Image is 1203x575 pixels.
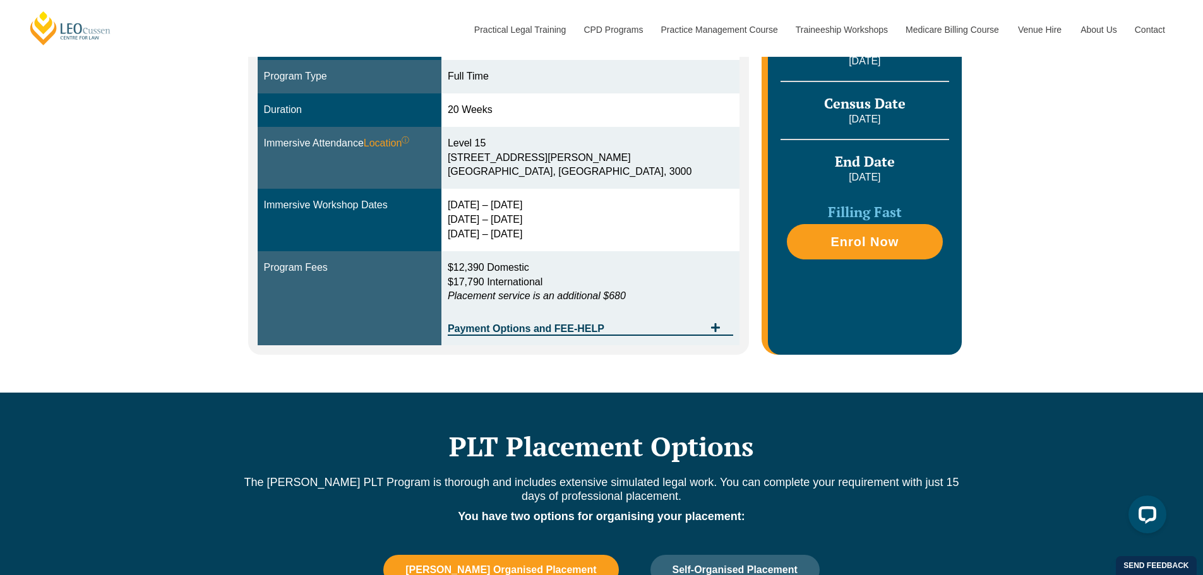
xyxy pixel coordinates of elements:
a: About Us [1071,3,1125,57]
p: The [PERSON_NAME] PLT Program is thorough and includes extensive simulated legal work. You can co... [242,475,962,503]
a: Traineeship Workshops [786,3,896,57]
a: Practice Management Course [652,3,786,57]
div: Full Time [448,69,733,84]
p: [DATE] [781,170,949,184]
div: Program Type [264,69,435,84]
span: Census Date [824,94,906,112]
a: Enrol Now [787,224,942,259]
span: $12,390 Domestic [448,262,529,273]
div: Immersive Workshop Dates [264,198,435,213]
div: Duration [264,103,435,117]
div: Program Fees [264,261,435,275]
iframe: LiveChat chat widget [1118,490,1171,543]
p: [DATE] [781,112,949,126]
strong: You have two options for organising your placement: [458,510,745,523]
div: Level 15 [STREET_ADDRESS][PERSON_NAME] [GEOGRAPHIC_DATA], [GEOGRAPHIC_DATA], 3000 [448,136,733,180]
span: Location [364,136,410,151]
a: Venue Hire [1008,3,1071,57]
h2: PLT Placement Options [242,430,962,462]
a: CPD Programs [574,3,651,57]
a: Contact [1125,3,1175,57]
span: Payment Options and FEE-HELP [448,324,704,334]
a: Practical Legal Training [465,3,575,57]
em: Placement service is an additional $680 [448,290,626,301]
span: End Date [835,152,895,170]
span: Filling Fast [828,203,902,221]
sup: ⓘ [402,136,409,145]
div: [DATE] – [DATE] [DATE] – [DATE] [DATE] – [DATE] [448,198,733,242]
div: 20 Weeks [448,103,733,117]
a: [PERSON_NAME] Centre for Law [28,10,112,46]
div: Immersive Attendance [264,136,435,151]
span: Enrol Now [830,235,899,248]
a: Medicare Billing Course [896,3,1008,57]
p: [DATE] [781,54,949,68]
span: $17,790 International [448,276,542,287]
